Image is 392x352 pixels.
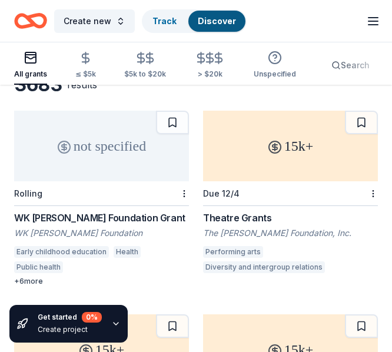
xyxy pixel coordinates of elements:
button: All grants [14,46,47,85]
button: TrackDiscover [142,9,247,33]
button: ≤ $5k [75,47,96,85]
div: $5k to $20k [124,69,166,79]
div: > $20k [194,69,225,79]
div: Rolling [14,188,42,198]
a: Home [14,7,47,35]
div: + 6 more [14,277,189,286]
button: Unspecified [254,46,296,85]
div: ≤ $5k [75,69,96,79]
button: > $20k [194,47,225,85]
span: Create new [64,14,111,28]
div: All grants [14,69,47,79]
div: Public health [14,261,63,273]
div: Due 12/4 [203,188,240,198]
div: not specified [14,111,189,181]
a: not specifiedRollingWK [PERSON_NAME] Foundation GrantWK [PERSON_NAME] FoundationEarly childhood e... [14,111,189,286]
div: results [67,78,97,92]
div: 3683 [14,73,62,97]
div: Get started [38,312,102,323]
div: Diversity and intergroup relations [203,261,325,273]
div: Unspecified [254,69,296,79]
button: Create new [54,9,135,33]
div: Health [114,246,141,258]
div: WK [PERSON_NAME] Foundation [14,227,189,239]
div: Agriculture, fishing and forestry [68,261,184,273]
div: WK [PERSON_NAME] Foundation Grant [14,211,189,225]
a: Track [152,16,177,26]
div: 15k+ [203,111,378,181]
div: Theatre Grants [203,211,378,225]
button: Search [324,54,379,77]
div: Early childhood education [14,246,109,258]
div: The [PERSON_NAME] Foundation, Inc. [203,227,378,239]
div: Performing arts [203,246,263,258]
a: 15k+Due 12/4Theatre GrantsThe [PERSON_NAME] Foundation, Inc.Performing artsDiversity and intergro... [203,111,378,277]
button: $5k to $20k [124,47,166,85]
a: Discover [198,16,236,26]
div: Create project [38,325,102,334]
div: 0 % [82,312,102,323]
span: Search [341,58,370,72]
